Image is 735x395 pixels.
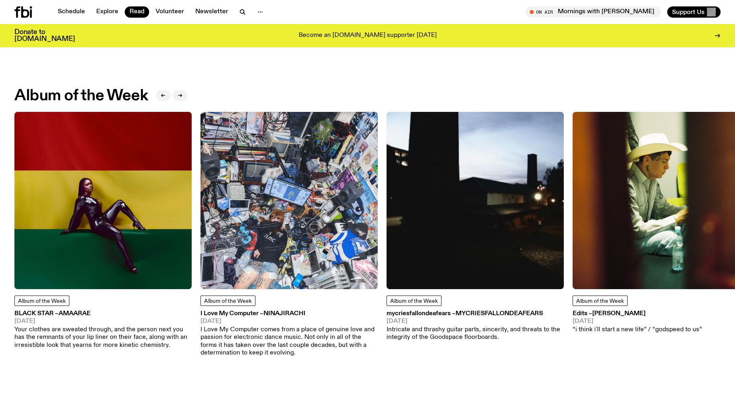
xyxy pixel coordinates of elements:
a: Album of the Week [387,296,441,306]
a: Edits –[PERSON_NAME][DATE]“i think i'll start a new life” / “godspeed to us” [573,311,702,334]
a: mycriesfallondeafears –mycriesfallondeafears[DATE]Intricate and thrashy guitar parts, sincerity, ... [387,311,564,342]
span: [PERSON_NAME] [592,310,646,317]
span: Support Us [672,8,705,16]
span: Album of the Week [576,298,624,304]
a: Album of the Week [14,296,69,306]
span: [DATE] [14,318,192,324]
span: Album of the Week [204,298,252,304]
a: I Love My Computer –Ninajirachi[DATE]I Love My Computer comes from a place of genuine love and pa... [200,311,378,357]
p: Your clothes are sweated through, and the person next you has the remnants of your lip liner on t... [14,326,192,349]
h2: Album of the Week [14,89,148,103]
span: [DATE] [573,318,702,324]
h3: BLACK STAR – [14,311,192,317]
span: [DATE] [387,318,564,324]
button: Support Us [667,6,721,18]
a: Newsletter [190,6,233,18]
span: Album of the Week [18,298,66,304]
span: [DATE] [200,318,378,324]
a: Album of the Week [200,296,255,306]
h3: Donate to [DOMAIN_NAME] [14,29,75,43]
span: Ninajirachi [263,310,306,317]
button: On AirMornings with [PERSON_NAME] [526,6,661,18]
h3: Edits – [573,311,702,317]
h3: I Love My Computer – [200,311,378,317]
a: BLACK STAR –Amaarae[DATE]Your clothes are sweated through, and the person next you has the remnan... [14,311,192,349]
a: Volunteer [151,6,189,18]
p: “i think i'll start a new life” / “godspeed to us” [573,326,702,334]
a: Album of the Week [573,296,628,306]
p: I Love My Computer comes from a place of genuine love and passion for electronic dance music. Not... [200,326,378,357]
a: Explore [91,6,123,18]
a: Read [125,6,149,18]
a: Schedule [53,6,90,18]
img: A blurry image of a building at dusk. Shot at low exposure, so its hard to make out much. [387,112,564,289]
span: Amaarae [59,310,91,317]
p: Intricate and thrashy guitar parts, sincerity, and threats to the integrity of the Goodspace floo... [387,326,564,341]
p: Become an [DOMAIN_NAME] supporter [DATE] [299,32,437,39]
span: Album of the Week [390,298,438,304]
img: Ninajirachi covering her face, shot from above. she is in a croweded room packed full of laptops,... [200,112,378,289]
span: mycriesfallondeafears [456,310,543,317]
h3: mycriesfallondeafears – [387,311,564,317]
